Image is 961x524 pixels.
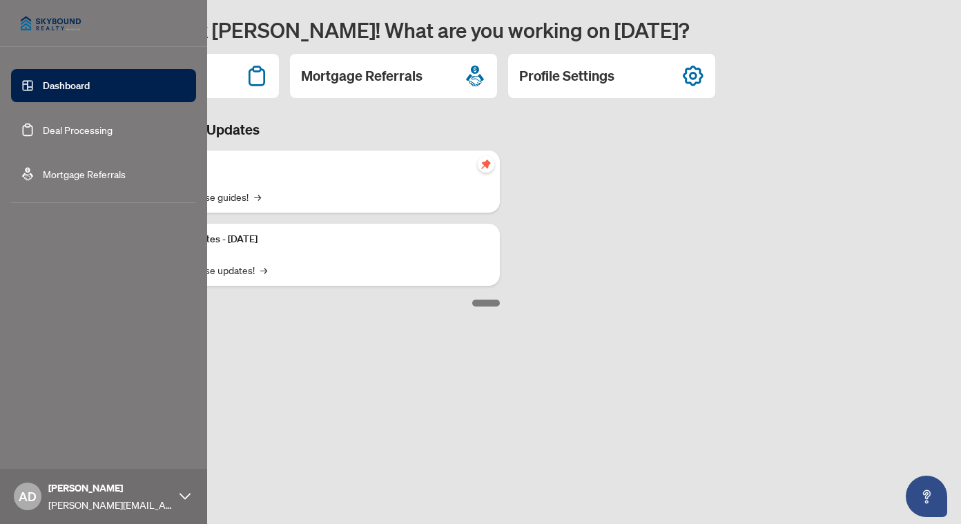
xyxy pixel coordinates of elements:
h2: Profile Settings [519,66,614,86]
span: pushpin [478,156,494,173]
h2: Mortgage Referrals [301,66,423,86]
a: Dashboard [43,79,90,92]
a: Mortgage Referrals [43,168,126,180]
button: Open asap [906,476,947,517]
p: Self-Help [145,159,489,174]
span: [PERSON_NAME][EMAIL_ADDRESS][DOMAIN_NAME] [48,497,173,512]
span: → [254,189,261,204]
span: [PERSON_NAME] [48,481,173,496]
a: Deal Processing [43,124,113,136]
h1: Welcome back [PERSON_NAME]! What are you working on [DATE]? [72,17,944,43]
p: Platform Updates - [DATE] [145,232,489,247]
span: → [260,262,267,278]
img: logo [11,7,90,40]
span: AD [19,487,37,506]
h3: Brokerage & Industry Updates [72,120,500,139]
